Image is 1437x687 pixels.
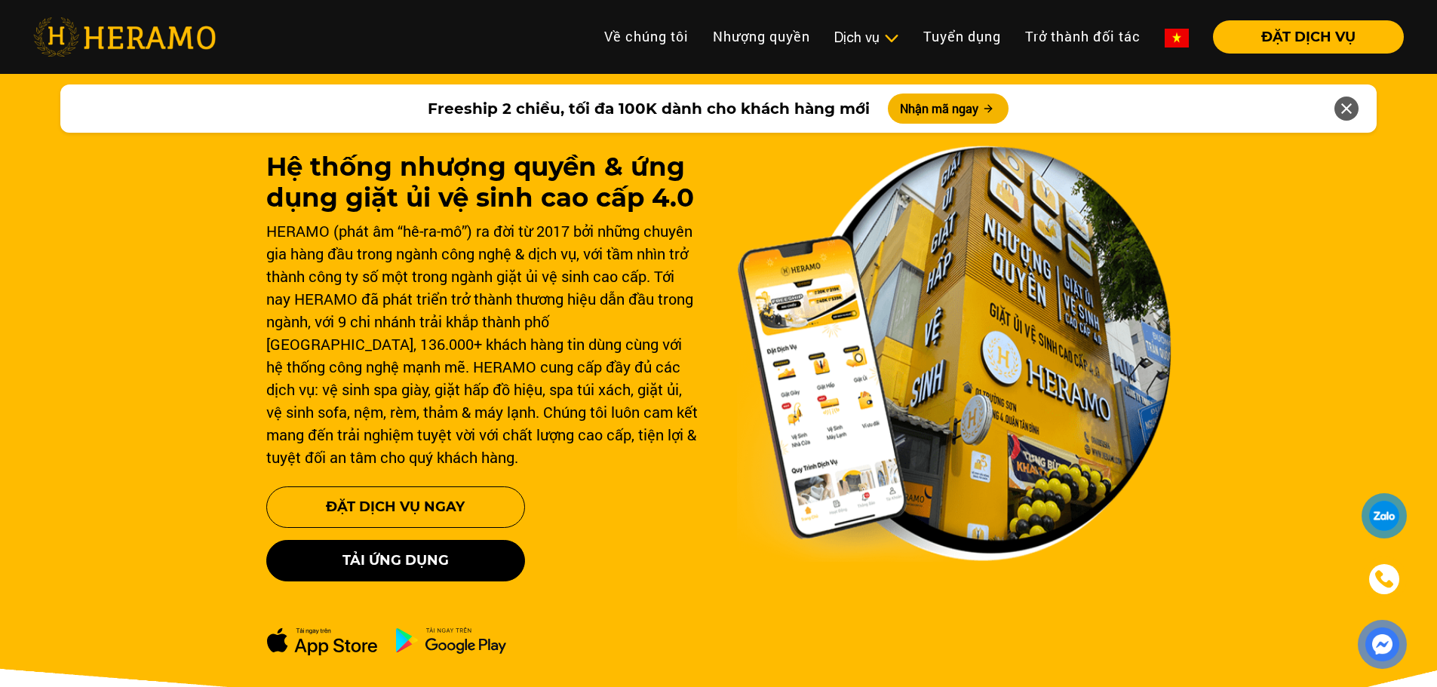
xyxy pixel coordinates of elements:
[701,20,822,53] a: Nhượng quyền
[428,97,870,120] span: Freeship 2 chiều, tối đa 100K dành cho khách hàng mới
[1213,20,1404,54] button: ĐẶT DỊCH VỤ
[888,94,1009,124] button: Nhận mã ngay
[883,31,899,46] img: subToggleIcon
[1013,20,1153,53] a: Trở thành đối tác
[1165,29,1189,48] img: vn-flag.png
[266,540,525,581] button: Tải ứng dụng
[834,27,899,48] div: Dịch vụ
[266,152,701,213] h1: Hệ thống nhượng quyền & ứng dụng giặt ủi vệ sinh cao cấp 4.0
[1201,30,1404,44] a: ĐẶT DỊCH VỤ
[592,20,701,53] a: Về chúng tôi
[737,146,1171,562] img: banner
[266,219,701,468] div: HERAMO (phát âm “hê-ra-mô”) ra đời từ 2017 bởi những chuyên gia hàng đầu trong ngành công nghệ & ...
[266,486,525,528] button: Đặt Dịch Vụ Ngay
[33,17,216,57] img: heramo-logo.png
[395,627,507,654] img: ch-dowload
[266,627,378,656] img: apple-dowload
[1374,569,1395,590] img: phone-icon
[911,20,1013,53] a: Tuyển dụng
[1364,559,1405,600] a: phone-icon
